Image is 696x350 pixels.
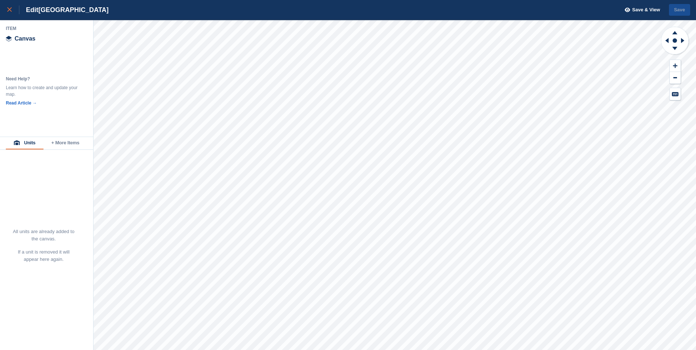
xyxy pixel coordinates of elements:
[621,4,660,16] button: Save & View
[6,76,79,82] div: Need Help?
[669,4,690,16] button: Save
[19,5,109,14] div: Edit [GEOGRAPHIC_DATA]
[6,26,88,31] div: Item
[12,228,75,243] p: All units are already added to the canvas.
[6,100,37,106] a: Read Article →
[15,36,35,42] span: Canvas
[670,72,681,84] button: Zoom Out
[6,36,12,42] img: canvas-icn.9d1aba5b.svg
[12,248,75,263] p: If a unit is removed it will appear here again.
[670,88,681,100] button: Keyboard Shortcuts
[43,137,87,149] button: + More Items
[632,6,660,14] span: Save & View
[670,60,681,72] button: Zoom In
[6,84,79,98] div: Learn how to create and update your map.
[6,137,43,149] button: Units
